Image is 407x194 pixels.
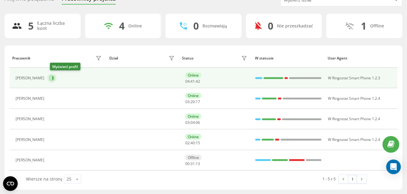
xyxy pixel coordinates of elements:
div: : : [185,141,200,145]
div: [PERSON_NAME] [16,96,46,101]
span: Wiersze na stronę [26,176,62,182]
span: W Ringostat Smart Phone 1.2.4 [328,96,380,101]
div: : : [185,79,200,84]
span: 15 [196,140,200,145]
div: 4 [119,20,125,32]
div: : : [185,120,200,125]
span: 17 [196,99,200,104]
div: Open Intercom Messenger [386,160,401,174]
div: Offline [185,155,202,160]
div: 1 [361,20,366,32]
div: Online [185,134,201,140]
span: W Ringostat Smart Phone 1.2.4 [328,137,380,142]
div: Online [185,93,201,99]
div: 0 [268,20,274,32]
div: Offline [370,23,384,29]
span: 04 [185,79,190,84]
span: 03 [185,99,190,104]
div: 5 [28,20,34,32]
div: [PERSON_NAME] [16,76,46,80]
div: Łączna liczba kont [37,21,73,31]
span: 00 [185,161,190,166]
div: Status [182,56,194,60]
div: Online [128,23,142,29]
div: [PERSON_NAME] [16,158,46,162]
div: Online [185,72,201,78]
span: 40 [191,140,195,145]
div: Online [185,113,201,119]
div: [PERSON_NAME] [16,138,46,142]
div: Rozmawiają [202,23,227,29]
div: 0 [193,20,199,32]
div: W statusie [255,56,322,60]
span: W Ringostat Smart Phone 1.2.4 [328,116,380,121]
div: [PERSON_NAME] [16,117,46,121]
div: Dział [109,56,118,60]
div: Pracownik [12,56,31,60]
span: 31 [191,161,195,166]
span: W Ringostat Smart Phone 1.2.3 [328,75,380,81]
span: 04 [191,120,195,125]
span: 42 [196,79,200,84]
a: 1 [348,175,357,183]
button: Open CMP widget [3,176,18,191]
span: 03 [185,120,190,125]
span: 41 [191,79,195,84]
span: 06 [196,120,200,125]
span: 13 [196,161,200,166]
div: 1 - 5 z 5 [323,176,336,182]
div: : : [185,100,200,104]
div: User Agent [328,56,394,60]
div: 25 [67,176,71,182]
span: 20 [191,99,195,104]
span: 02 [185,140,190,145]
div: : : [185,162,200,166]
div: Nie przeszkadzać [277,23,313,29]
div: Wyświetl profil [50,63,81,70]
